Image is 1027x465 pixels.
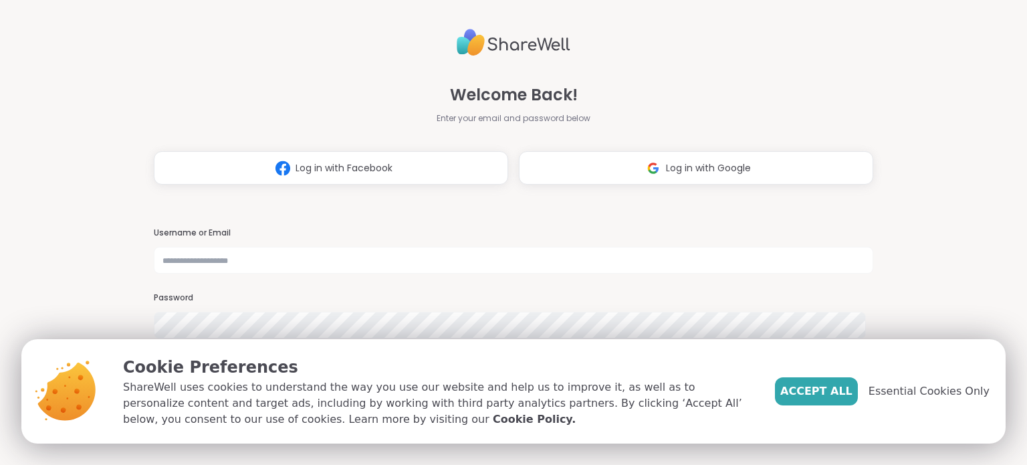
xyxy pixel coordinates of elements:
[154,292,873,304] h3: Password
[450,83,578,107] span: Welcome Back!
[641,156,666,181] img: ShareWell Logomark
[519,151,873,185] button: Log in with Google
[154,151,508,185] button: Log in with Facebook
[437,112,590,124] span: Enter your email and password below
[780,383,852,399] span: Accept All
[869,383,990,399] span: Essential Cookies Only
[666,161,751,175] span: Log in with Google
[270,156,296,181] img: ShareWell Logomark
[775,377,858,405] button: Accept All
[296,161,392,175] span: Log in with Facebook
[154,227,873,239] h3: Username or Email
[123,379,754,428] p: ShareWell uses cookies to understand the way you use our website and help us to improve it, as we...
[493,411,576,428] a: Cookie Policy.
[123,355,754,379] p: Cookie Preferences
[457,23,570,62] img: ShareWell Logo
